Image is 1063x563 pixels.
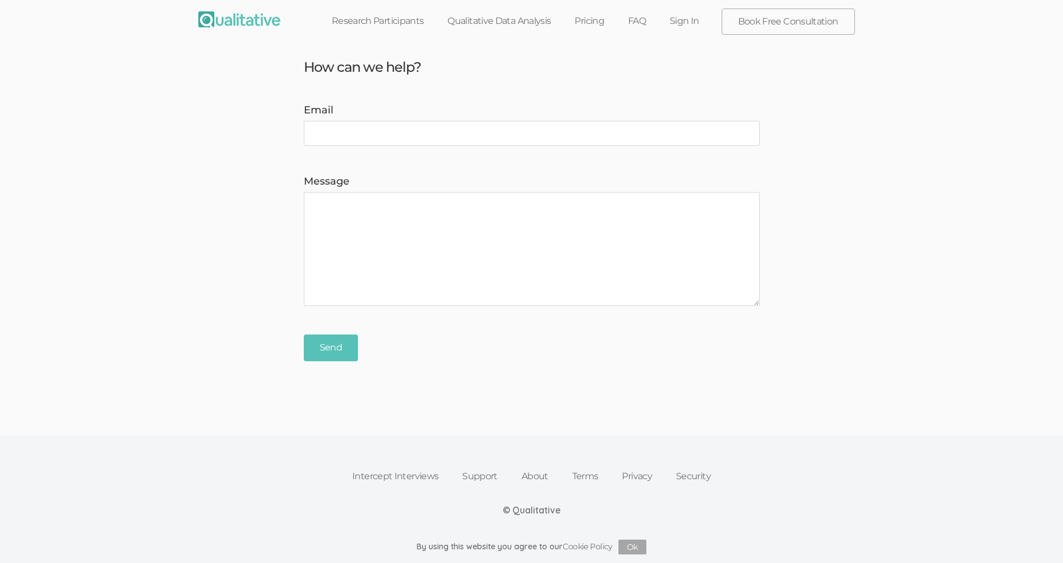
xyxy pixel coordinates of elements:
[510,464,560,489] a: About
[435,9,563,34] a: Qualitative Data Analysis
[618,540,646,554] button: Ok
[304,103,760,118] label: Email
[616,9,658,34] a: FAQ
[664,464,723,489] a: Security
[503,504,561,517] div: © Qualitative
[295,60,768,75] h3: How can we help?
[722,9,854,34] a: Book Free Consultation
[340,464,450,489] a: Intercept Interviews
[417,540,646,554] div: By using this website you agree to our
[304,334,358,361] input: Send
[320,9,436,34] a: Research Participants
[658,9,711,34] a: Sign In
[563,9,616,34] a: Pricing
[610,464,664,489] a: Privacy
[563,541,613,552] a: Cookie Policy
[450,464,510,489] a: Support
[560,464,610,489] a: Terms
[198,11,280,27] img: Qualitative
[304,174,760,189] label: Message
